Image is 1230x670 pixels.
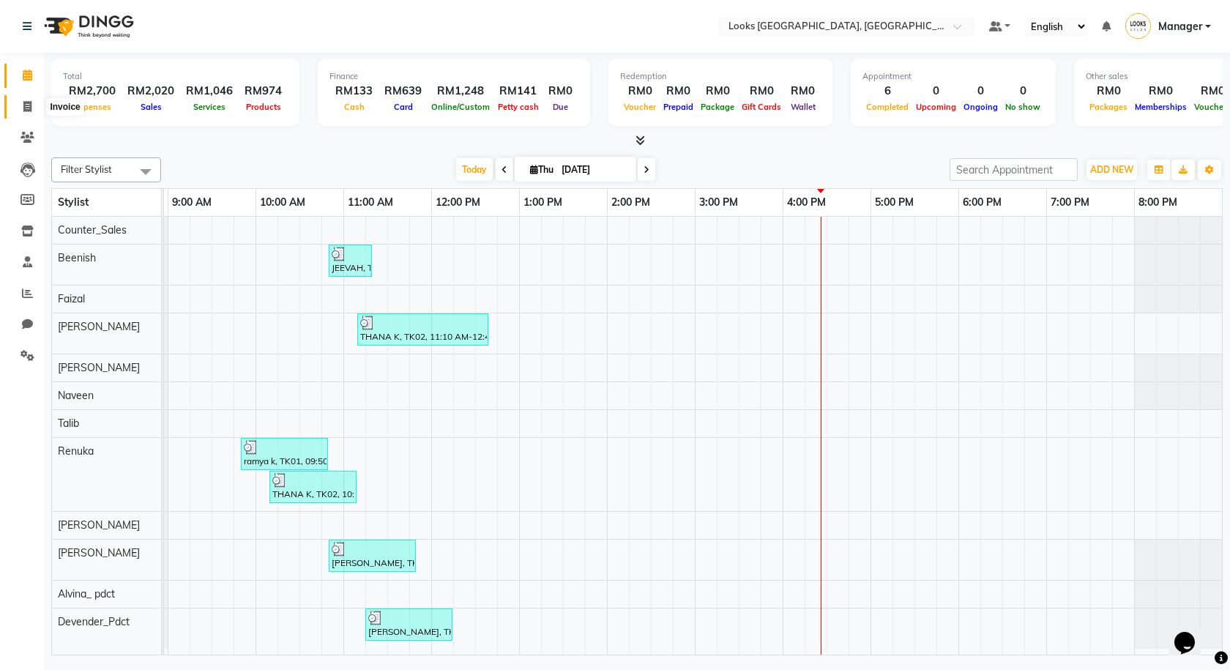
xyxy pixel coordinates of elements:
[256,192,309,213] a: 10:00 AM
[168,192,215,213] a: 9:00 AM
[543,83,578,100] div: RM0
[950,158,1078,181] input: Search Appointment
[1135,192,1181,213] a: 8:00 PM
[58,389,94,402] span: Naveen
[46,98,83,116] div: Invoice
[697,102,738,112] span: Package
[787,102,819,112] span: Wallet
[783,192,830,213] a: 4:00 PM
[1168,611,1215,655] iframe: chat widget
[1131,102,1190,112] span: Memberships
[871,192,917,213] a: 5:00 PM
[428,83,493,100] div: RM1,248
[1086,83,1131,100] div: RM0
[61,163,112,175] span: Filter Stylist
[70,102,115,112] span: Expenses
[329,70,578,83] div: Finance
[862,83,912,100] div: 6
[180,83,239,100] div: RM1,046
[432,192,484,213] a: 12:00 PM
[58,361,140,374] span: [PERSON_NAME]
[63,83,122,100] div: RM2,700
[494,102,543,112] span: Petty cash
[959,192,1005,213] a: 6:00 PM
[549,102,572,112] span: Due
[520,192,566,213] a: 1:00 PM
[1131,83,1190,100] div: RM0
[58,320,140,333] span: [PERSON_NAME]
[390,102,417,112] span: Card
[912,102,960,112] span: Upcoming
[330,542,414,570] div: [PERSON_NAME], TK04, 10:50 AM-11:50 AM, Classic Pedicure(F) (RM70),Gel [MEDICAL_DATA] (RM150)
[456,158,493,181] span: Today
[58,196,89,209] span: Stylist
[58,615,130,628] span: Devender_Pdct
[493,83,543,100] div: RM141
[428,102,493,112] span: Online/Custom
[242,440,327,468] div: ramya k, TK01, 09:50 AM-10:50 AM, Eyebrows (RM10),Premium Wax~UnderArms (RM30)
[58,223,127,237] span: Counter_Sales
[620,102,660,112] span: Voucher
[58,444,94,458] span: Renuka
[1086,160,1137,180] button: ADD NEW
[738,83,785,100] div: RM0
[37,6,138,47] img: logo
[58,292,85,305] span: Faizal
[344,192,397,213] a: 11:00 AM
[697,83,738,100] div: RM0
[58,518,140,532] span: [PERSON_NAME]
[660,83,697,100] div: RM0
[1047,192,1093,213] a: 7:00 PM
[620,70,821,83] div: Redemption
[862,102,912,112] span: Completed
[1086,102,1131,112] span: Packages
[785,83,821,100] div: RM0
[122,83,180,100] div: RM2,020
[379,83,428,100] div: RM639
[242,102,285,112] span: Products
[1002,83,1044,100] div: 0
[58,587,115,600] span: Alvina_ pdct
[862,70,1044,83] div: Appointment
[340,102,368,112] span: Cash
[329,83,379,100] div: RM133
[1090,164,1133,175] span: ADD NEW
[63,70,288,83] div: Total
[660,102,697,112] span: Prepaid
[58,251,96,264] span: Beenish
[608,192,654,213] a: 2:00 PM
[58,546,140,559] span: [PERSON_NAME]
[271,473,355,501] div: THANA K, TK02, 10:10 AM-11:10 AM, Dermalogica Facial with Cooling Contour Mask (RM5500)
[1158,19,1202,34] span: Manager
[1125,13,1151,39] img: Manager
[696,192,742,213] a: 3:00 PM
[960,83,1002,100] div: 0
[137,102,165,112] span: Sales
[620,83,660,100] div: RM0
[58,417,79,430] span: Talib
[367,611,451,639] div: [PERSON_NAME], TK05, 11:15 AM-12:15 PM, Head Massage(M) (RM70),Shampoo Wash L'oreal(M) (RM15)
[359,316,487,343] div: THANA K, TK02, 11:10 AM-12:40 PM, Stylist Cut(F) (RM130),K Fusio Dose Treatment (RM200)
[1002,102,1044,112] span: No show
[239,83,288,100] div: RM974
[526,164,557,175] span: Thu
[330,247,370,275] div: JEEVAH, TK03, 10:50 AM-11:20 AM, Blow Dry Stylist(F)* (RM50)
[960,102,1002,112] span: Ongoing
[738,102,785,112] span: Gift Cards
[190,102,229,112] span: Services
[912,83,960,100] div: 0
[557,159,630,181] input: 2025-09-04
